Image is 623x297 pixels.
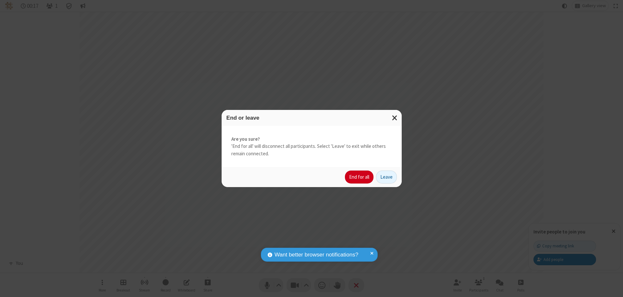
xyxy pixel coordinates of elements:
button: Close modal [388,110,402,126]
div: 'End for all' will disconnect all participants. Select 'Leave' to exit while others remain connec... [222,126,402,167]
button: End for all [345,171,373,184]
strong: Are you sure? [231,136,392,143]
span: Want better browser notifications? [275,251,358,259]
button: Leave [376,171,397,184]
h3: End or leave [226,115,397,121]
